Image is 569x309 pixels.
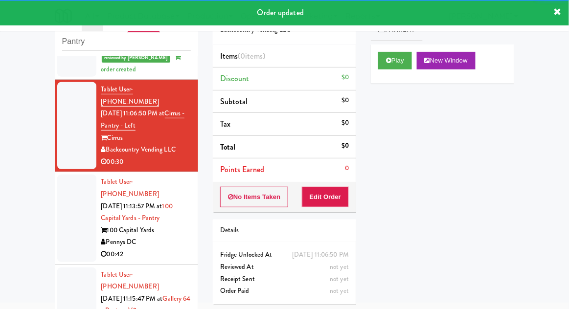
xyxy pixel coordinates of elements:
[345,162,349,175] div: 0
[220,141,236,153] span: Total
[101,132,191,144] div: Cirrus
[220,96,248,107] span: Subtotal
[341,71,349,84] div: $0
[220,50,265,62] span: Items
[330,286,349,295] span: not yet
[302,187,349,207] button: Edit Order
[101,144,191,156] div: Backcountry Vending LLC
[101,85,159,106] span: · [PHONE_NUMBER]
[220,285,349,297] div: Order Paid
[330,274,349,284] span: not yet
[101,248,191,261] div: 00:42
[220,261,349,273] div: Reviewed At
[330,262,349,271] span: not yet
[101,109,165,118] span: [DATE] 11:06:50 PM at
[220,187,289,207] button: No Items Taken
[55,80,198,172] li: Tablet User· [PHONE_NUMBER][DATE] 11:06:50 PM atCirrus - Pantry - LeftCirrusBackcountry Vending L...
[417,52,476,69] button: New Window
[101,85,159,107] a: Tablet User· [PHONE_NUMBER]
[238,50,265,62] span: (0 )
[101,109,185,131] a: Cirrus - Pantry - Left
[220,273,349,286] div: Receipt Sent
[101,270,159,291] a: Tablet User· [PHONE_NUMBER]
[102,53,171,63] span: reviewed by [PERSON_NAME]
[220,26,349,34] h5: Backcountry Vending LLC
[220,73,250,84] span: Discount
[246,50,263,62] ng-pluralize: items
[101,52,181,74] span: order created
[101,177,159,199] a: Tablet User· [PHONE_NUMBER]
[341,117,349,129] div: $0
[101,156,191,168] div: 00:30
[55,172,198,265] li: Tablet User· [PHONE_NUMBER][DATE] 11:13:57 PM at100 Capital Yards - Pantry100 Capital YardsPennys...
[101,224,191,237] div: 100 Capital Yards
[220,118,230,130] span: Tax
[292,249,349,261] div: [DATE] 11:06:50 PM
[101,236,191,248] div: Pennys DC
[341,94,349,107] div: $0
[220,224,349,237] div: Details
[378,52,412,69] button: Play
[220,249,349,261] div: Fridge Unlocked At
[101,177,159,199] span: · [PHONE_NUMBER]
[101,294,163,303] span: [DATE] 11:15:47 PM at
[62,33,191,51] input: Search vision orders
[341,140,349,152] div: $0
[257,7,304,18] span: Order updated
[220,164,264,175] span: Points Earned
[101,201,162,211] span: [DATE] 11:13:57 PM at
